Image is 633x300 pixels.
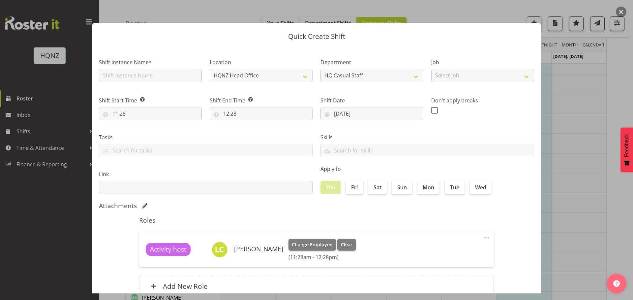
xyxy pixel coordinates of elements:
[210,58,313,66] label: Location
[320,107,423,120] input: Click to select...
[320,165,534,173] label: Apply to
[99,107,202,120] input: Click to select...
[292,241,332,248] span: Change Employee
[431,58,534,66] label: Job
[99,58,202,66] label: Shift Instance Name*
[288,254,356,260] h6: (11:28am - 12:28pm)
[624,134,630,157] span: Feedback
[99,33,534,40] p: Quick Create Shift
[99,145,312,155] input: Search for tasks
[288,239,336,251] button: Change Employee
[431,96,534,104] label: Don't apply breaks
[445,181,465,194] label: Tue
[392,181,412,194] label: Sun
[320,133,534,141] label: Skills
[99,170,313,178] label: Link
[613,280,620,287] img: help-xxl-2.png
[341,241,352,248] span: Clear
[320,96,423,104] label: Shift Date
[99,133,313,141] label: Tasks
[320,181,341,194] label: Thu
[212,242,227,258] img: libby-jean-challis11192.jpg
[620,127,633,172] button: Feedback - Show survey
[99,202,137,210] h5: Attachments
[163,282,208,290] h6: Add New Role
[320,58,423,66] label: Department
[368,181,387,194] label: Sat
[210,96,313,104] label: Shift End Time
[417,181,439,194] label: Mon
[99,96,202,104] label: Shift Start Time
[346,181,363,194] label: Fri
[150,245,186,254] span: Activity host
[470,181,492,194] label: Wed
[321,145,534,155] input: Search for skills
[139,216,494,224] h5: Roles
[99,69,202,82] input: Shift Instance Name
[210,107,313,120] input: Click to select...
[337,239,356,251] button: Clear
[234,245,283,253] h6: [PERSON_NAME]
